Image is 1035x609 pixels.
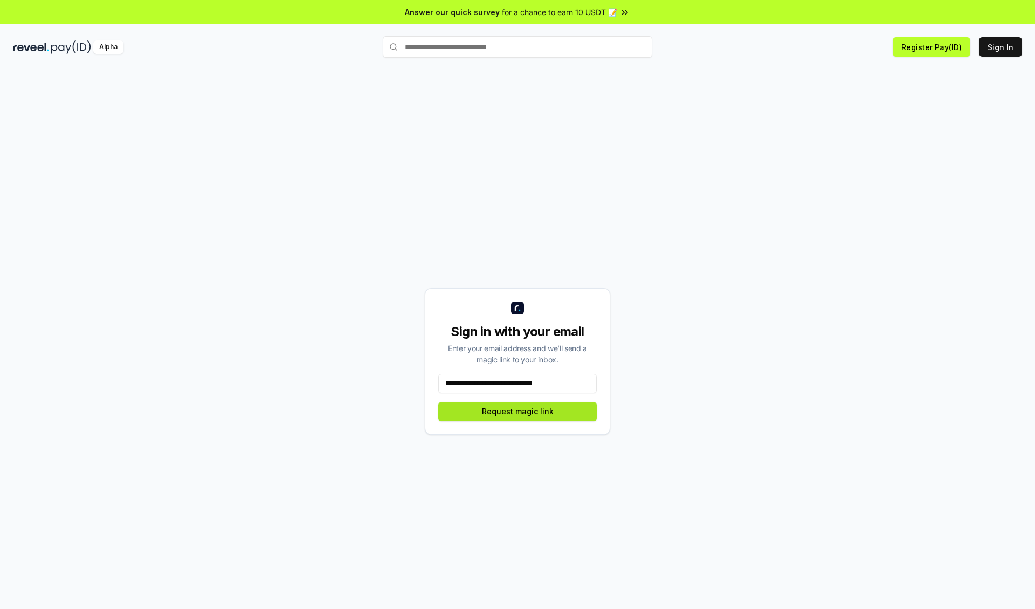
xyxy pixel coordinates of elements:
button: Register Pay(ID) [893,37,970,57]
span: Answer our quick survey [405,6,500,18]
div: Enter your email address and we’ll send a magic link to your inbox. [438,343,597,365]
button: Request magic link [438,402,597,421]
img: pay_id [51,40,91,54]
div: Sign in with your email [438,323,597,340]
span: for a chance to earn 10 USDT 📝 [502,6,617,18]
img: reveel_dark [13,40,49,54]
button: Sign In [979,37,1022,57]
div: Alpha [93,40,123,54]
img: logo_small [511,302,524,314]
